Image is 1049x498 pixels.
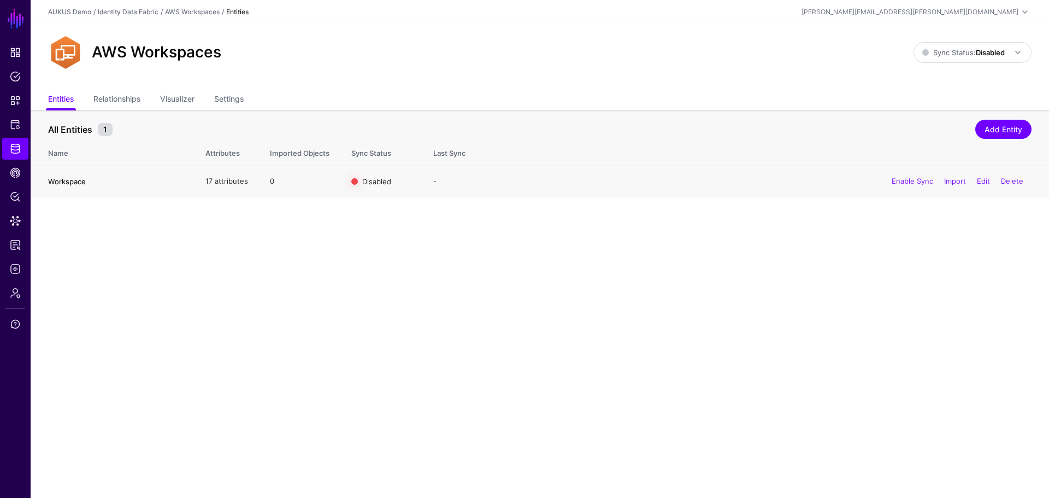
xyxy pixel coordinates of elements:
a: Policies [2,66,28,87]
app-datasources-item-entities-syncstatus: - [433,177,437,185]
span: All Entities [45,123,95,136]
a: Delete [1001,177,1023,185]
a: Policy Lens [2,186,28,208]
strong: Entities [226,8,249,16]
span: Sync Status: [922,48,1005,57]
a: Import [944,177,966,185]
div: [PERSON_NAME][EMAIL_ADDRESS][PERSON_NAME][DOMAIN_NAME] [802,7,1018,17]
span: Identity Data Fabric [10,143,21,154]
a: SGNL [7,7,25,31]
div: / [158,7,165,17]
th: Last Sync [422,137,1049,166]
th: Attributes [195,137,259,166]
span: Data Lens [10,215,21,226]
th: Imported Objects [259,137,340,166]
a: Logs [2,258,28,280]
td: 17 attributes [195,166,259,197]
span: Disabled [362,177,391,185]
div: / [91,7,98,17]
a: Relationships [93,90,140,110]
span: Policies [10,71,21,82]
a: Workspace [48,177,86,186]
small: 1 [98,123,113,136]
span: Logs [10,263,21,274]
a: AUKUS Demo [48,8,91,16]
td: 0 [259,166,340,197]
span: Reports [10,239,21,250]
a: Identity Data Fabric [2,138,28,160]
a: Snippets [2,90,28,112]
span: CAEP Hub [10,167,21,178]
th: Name [31,137,195,166]
div: / [220,7,226,17]
strong: Disabled [976,48,1005,57]
span: Protected Systems [10,119,21,130]
a: Settings [214,90,244,110]
a: AWS Workspaces [165,8,220,16]
th: Sync Status [340,137,422,166]
span: Snippets [10,95,21,106]
a: Enable Sync [892,177,933,185]
span: Admin [10,288,21,298]
h2: AWS Workspaces [92,43,221,62]
a: Edit [977,177,990,185]
a: Dashboard [2,42,28,63]
a: Add Entity [975,120,1032,139]
a: CAEP Hub [2,162,28,184]
span: Policy Lens [10,191,21,202]
img: svg+xml;base64,PHN2ZyB4bWxucz0iaHR0cDovL3d3dy53My5vcmcvMjAwMC9zdmciIHhtbG5zOnhsaW5rPSJodHRwOi8vd3... [48,35,83,70]
span: Dashboard [10,47,21,58]
a: Data Lens [2,210,28,232]
a: Identity Data Fabric [98,8,158,16]
span: Support [10,319,21,330]
a: Entities [48,90,74,110]
a: Admin [2,282,28,304]
a: Visualizer [160,90,195,110]
a: Reports [2,234,28,256]
a: Protected Systems [2,114,28,136]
